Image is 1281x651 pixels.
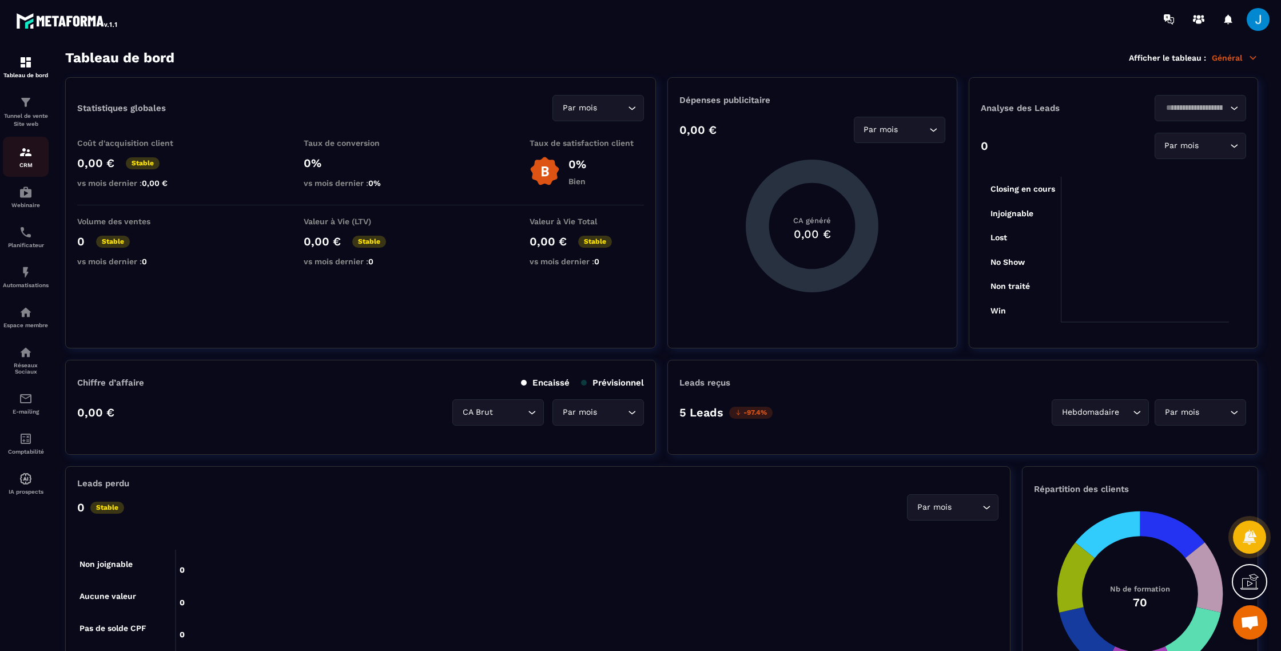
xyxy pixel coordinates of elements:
span: 0 [368,257,373,266]
a: formationformationCRM [3,137,49,177]
input: Search for option [954,501,980,514]
img: formation [19,55,33,69]
a: emailemailE-mailing [3,383,49,423]
input: Search for option [1162,102,1227,114]
div: Search for option [1155,133,1246,159]
a: schedulerschedulerPlanificateur [3,217,49,257]
span: 0 [594,257,599,266]
img: automations [19,185,33,199]
span: 0% [368,178,381,188]
p: 5 Leads [679,406,723,419]
p: Espace membre [3,322,49,328]
span: Hebdomadaire [1059,406,1121,419]
p: Comptabilité [3,448,49,455]
p: Bien [568,177,586,186]
p: Automatisations [3,282,49,288]
p: vs mois dernier : [77,178,192,188]
p: Statistiques globales [77,103,166,113]
p: CRM [3,162,49,168]
p: Stable [90,502,124,514]
img: scheduler [19,225,33,239]
div: Ouvrir le chat [1233,605,1267,640]
img: formation [19,145,33,159]
input: Search for option [599,406,625,419]
img: email [19,392,33,406]
input: Search for option [495,406,525,419]
tspan: Closing en cours [990,184,1055,194]
div: Search for option [1052,399,1149,426]
input: Search for option [599,102,625,114]
p: 0% [304,156,418,170]
div: Search for option [452,399,544,426]
p: Tableau de bord [3,72,49,78]
div: Search for option [907,494,998,521]
p: Coût d'acquisition client [77,138,192,148]
p: Afficher le tableau : [1129,53,1206,62]
p: 0 [77,235,85,248]
img: automations [19,265,33,279]
p: Chiffre d’affaire [77,378,144,388]
div: Search for option [1155,95,1246,121]
p: Prévisionnel [581,378,644,388]
span: Par mois [1162,406,1202,419]
tspan: Non traité [990,281,1029,291]
tspan: No Show [990,257,1025,267]
a: formationformationTunnel de vente Site web [3,87,49,137]
p: Réseaux Sociaux [3,362,49,375]
p: Valeur à Vie (LTV) [304,217,418,226]
span: Par mois [560,102,599,114]
img: logo [16,10,119,31]
p: Tunnel de vente Site web [3,112,49,128]
span: CA Brut [460,406,495,419]
div: Search for option [854,117,945,143]
p: vs mois dernier : [77,257,192,266]
span: Par mois [861,124,901,136]
input: Search for option [1202,140,1227,152]
a: social-networksocial-networkRéseaux Sociaux [3,337,49,383]
p: E-mailing [3,408,49,415]
p: Valeur à Vie Total [530,217,644,226]
p: Stable [352,236,386,248]
p: 0 [981,139,988,153]
p: 0,00 € [304,235,341,248]
p: 0,00 € [77,406,114,419]
p: 0% [568,157,586,171]
span: Par mois [560,406,599,419]
div: Search for option [552,95,644,121]
a: automationsautomationsEspace membre [3,297,49,337]
a: automationsautomationsWebinaire [3,177,49,217]
img: social-network [19,346,33,359]
a: accountantaccountantComptabilité [3,423,49,463]
p: vs mois dernier : [304,178,418,188]
p: vs mois dernier : [304,257,418,266]
p: Encaissé [521,378,570,388]
tspan: Non joignable [79,559,133,569]
p: Volume des ventes [77,217,192,226]
input: Search for option [1202,406,1227,419]
p: -97.4% [729,407,773,419]
p: 0,00 € [679,123,717,137]
p: Planificateur [3,242,49,248]
p: Général [1212,53,1258,63]
p: Webinaire [3,202,49,208]
p: Stable [126,157,160,169]
div: Search for option [552,399,644,426]
input: Search for option [901,124,926,136]
p: Répartition des clients [1034,484,1246,494]
div: Search for option [1155,399,1246,426]
tspan: Injoignable [990,209,1033,219]
tspan: Lost [990,233,1006,242]
p: Taux de conversion [304,138,418,148]
tspan: Aucune valeur [79,592,136,601]
span: 0 [142,257,147,266]
a: automationsautomationsAutomatisations [3,257,49,297]
img: automations [19,472,33,486]
span: 0,00 € [142,178,168,188]
p: 0,00 € [530,235,567,248]
p: Leads perdu [77,478,129,489]
tspan: Pas de solde CPF [79,624,146,633]
span: Par mois [914,501,954,514]
input: Search for option [1121,406,1130,419]
p: vs mois dernier : [530,257,644,266]
p: Leads reçus [679,378,730,388]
